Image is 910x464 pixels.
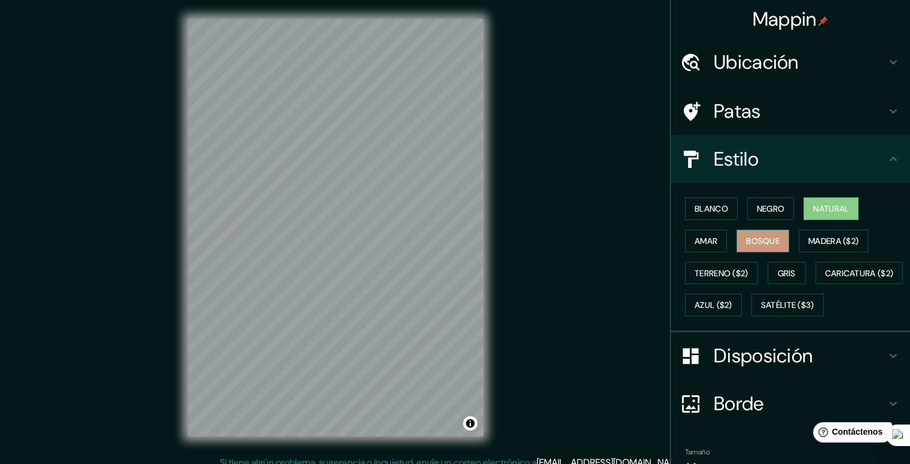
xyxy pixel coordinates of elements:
div: Borde [671,380,910,428]
font: Azul ($2) [695,300,732,311]
button: Amar [685,230,727,252]
font: Negro [757,203,785,214]
font: Amar [695,236,717,246]
div: Disposición [671,332,910,380]
font: Estilo [714,146,759,172]
button: Madera ($2) [799,230,868,252]
button: Caricatura ($2) [815,262,903,285]
font: Ubicación [714,50,799,75]
font: Tamaño [685,447,710,457]
font: Satélite ($3) [761,300,814,311]
div: Patas [671,87,910,135]
font: Patas [714,99,761,124]
button: Natural [804,197,859,220]
button: Activar o desactivar atribución [463,416,477,431]
font: Terreno ($2) [695,268,748,279]
button: Blanco [685,197,738,220]
img: pin-icon.png [818,16,828,26]
button: Negro [747,197,795,220]
font: Blanco [695,203,728,214]
canvas: Mapa [188,19,483,436]
font: Borde [714,391,764,416]
div: Ubicación [671,38,910,86]
button: Bosque [736,230,789,252]
font: Disposición [714,343,812,368]
font: Madera ($2) [808,236,859,246]
div: Estilo [671,135,910,183]
button: Terreno ($2) [685,262,758,285]
iframe: Lanzador de widgets de ayuda [804,417,897,451]
font: Natural [813,203,849,214]
font: Mappin [753,7,817,32]
font: Gris [778,268,796,279]
button: Azul ($2) [685,294,742,316]
font: Caricatura ($2) [825,268,894,279]
button: Gris [768,262,806,285]
font: Bosque [746,236,780,246]
button: Satélite ($3) [751,294,824,316]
